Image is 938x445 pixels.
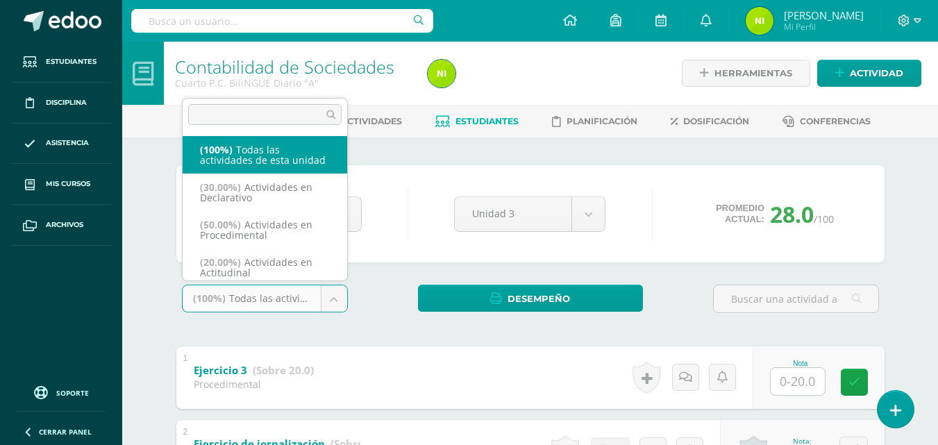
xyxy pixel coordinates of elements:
[200,255,312,279] span: Actividades en Actitudinal
[200,218,312,242] span: Actividades en Procedimental
[200,180,241,194] span: (30.00%)
[200,218,241,231] span: (50.00%)
[200,143,233,156] span: (100%)
[200,255,241,269] span: (20.00%)
[200,143,326,167] span: Todas las actividades de esta unidad
[200,180,312,204] span: Actividades en Declarativo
